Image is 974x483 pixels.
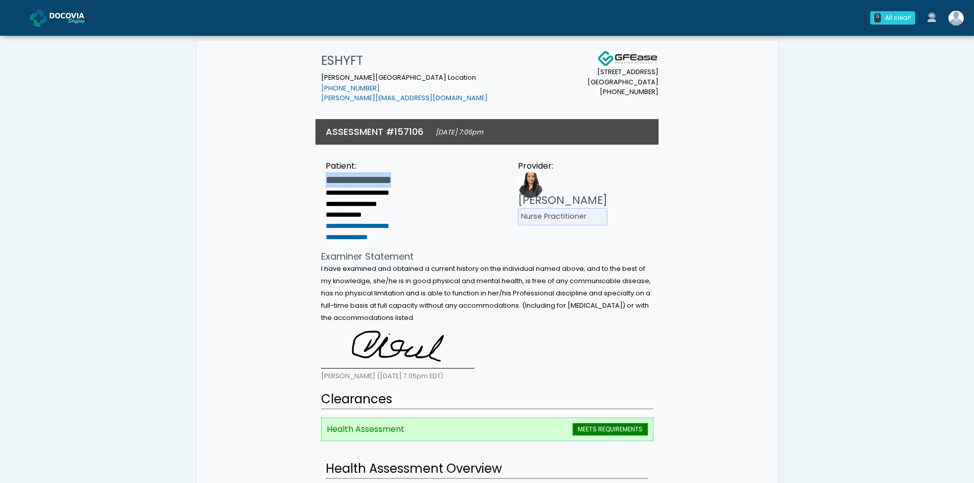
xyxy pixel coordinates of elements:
small: I have examined and obtained a current history on the individual named above; and to the best of ... [321,264,651,322]
a: [PHONE_NUMBER] [321,84,380,93]
a: 0 All clear! [864,7,921,29]
small: [PERSON_NAME][GEOGRAPHIC_DATA] Location [321,73,488,103]
div: All clear! [885,13,911,22]
h2: Clearances [321,390,653,409]
small: [PERSON_NAME] ([DATE] 7:05pm EDT) [321,372,443,380]
img: Docovia [30,10,47,27]
img: Docovia Staffing Logo [597,51,659,67]
img: Provider image [518,172,543,198]
div: 0 [874,13,881,22]
h4: Examiner Statement [321,251,653,262]
a: Docovia [30,1,101,34]
small: [STREET_ADDRESS] [GEOGRAPHIC_DATA] [PHONE_NUMBER] [587,67,659,97]
li: Health Assessment [321,418,653,441]
button: Open LiveChat chat widget [8,4,39,35]
div: Provider: [518,160,607,172]
span: MEETS REQUIREMENTS [573,423,648,435]
small: [DATE] 7:06pm [436,128,483,136]
h3: ASSESSMENT #157106 [326,125,423,138]
a: [PERSON_NAME][EMAIL_ADDRESS][DOMAIN_NAME] [321,94,488,102]
img: Shakerra Crippen [948,11,964,26]
div: Patient: [326,160,417,172]
li: Nurse Practitioner [518,208,607,225]
h2: Health Assessment Overview [326,459,648,479]
h3: [PERSON_NAME] [518,193,607,208]
img: A9VWHlM6dzbdAAAAAElFTkSuQmCC [321,328,474,369]
img: Docovia [50,13,101,23]
h1: ESHYFT [321,51,488,71]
